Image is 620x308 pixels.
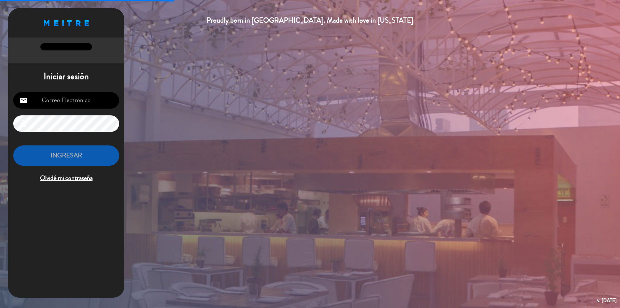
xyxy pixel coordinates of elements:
button: INGRESAR [13,145,119,166]
i: email [20,97,27,104]
i: lock [20,120,27,128]
div: v. [DATE] [597,296,617,305]
h1: Iniciar sesión [8,71,124,82]
input: Correo Electrónico [13,92,119,109]
span: Olvidé mi contraseña [13,173,119,184]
